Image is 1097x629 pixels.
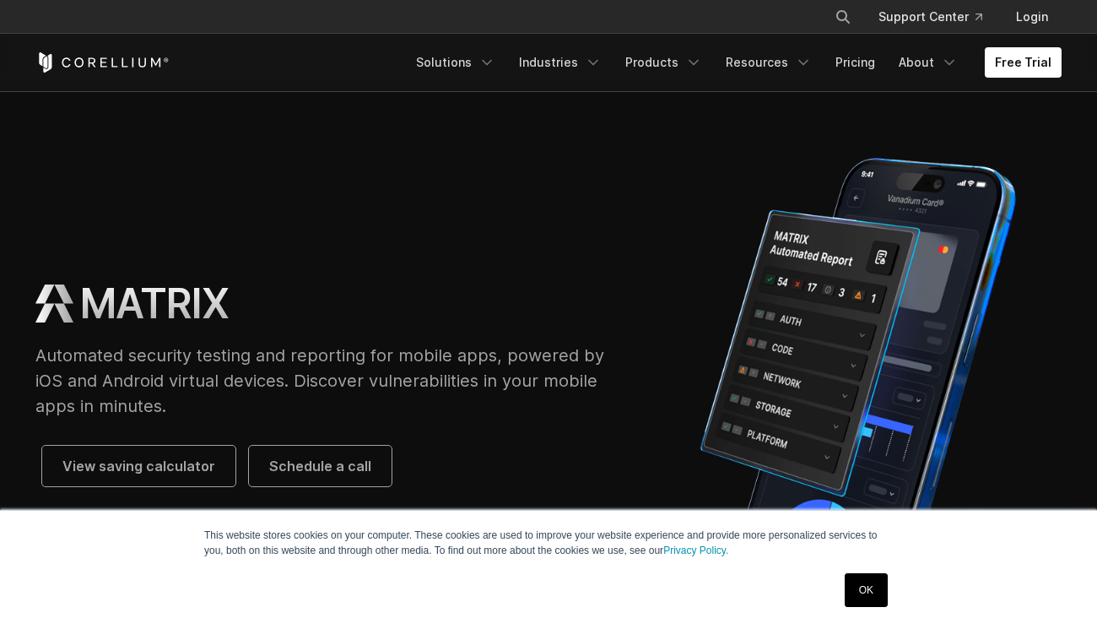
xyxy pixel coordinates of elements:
a: Resources [716,47,822,78]
div: Navigation Menu [814,2,1062,32]
a: Schedule a call [249,446,392,486]
img: Corellium MATRIX automated report on iPhone showing app vulnerability test results across securit... [654,145,1062,619]
span: Schedule a call [269,456,371,476]
a: OK [845,573,888,607]
span: View saving calculator [62,456,215,476]
a: Support Center [865,2,996,32]
a: Industries [509,47,612,78]
p: This website stores cookies on your computer. These cookies are used to improve your website expe... [204,528,893,558]
a: About [889,47,968,78]
a: Products [615,47,712,78]
img: MATRIX Logo [35,285,73,323]
a: Free Trial [985,47,1062,78]
a: View saving calculator [42,446,235,486]
a: Pricing [825,47,885,78]
a: Corellium Home [35,52,170,73]
h1: MATRIX [80,279,229,329]
p: Automated security testing and reporting for mobile apps, powered by iOS and Android virtual devi... [35,343,620,419]
a: Login [1002,2,1062,32]
div: Navigation Menu [406,47,1062,78]
a: Solutions [406,47,505,78]
button: Search [828,2,858,32]
a: Privacy Policy. [663,545,728,556]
